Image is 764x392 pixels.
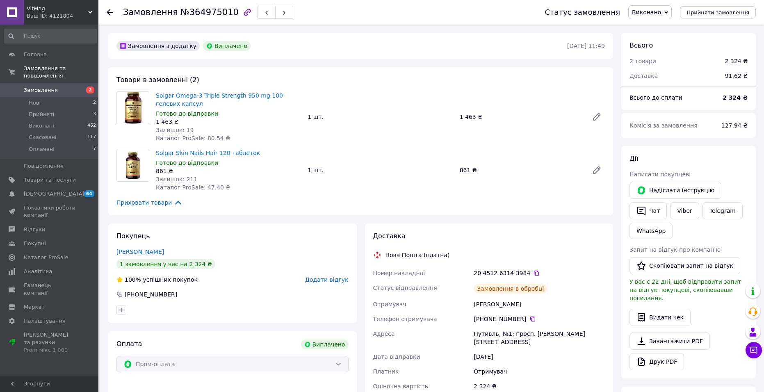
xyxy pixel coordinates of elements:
[29,99,41,107] span: Нові
[629,223,673,239] a: WhatsApp
[474,269,605,277] div: 20 4512 6314 3984
[474,284,547,294] div: Замовлення в обробці
[373,316,437,322] span: Телефон отримувача
[156,184,230,191] span: Каталог ProSale: 47.40 ₴
[373,270,425,276] span: Номер накладної
[629,122,698,129] span: Комісія за замовлення
[24,162,64,170] span: Повідомлення
[180,7,239,17] span: №364975010
[474,315,605,323] div: [PHONE_NUMBER]
[24,282,76,296] span: Гаманець компанії
[680,6,756,18] button: Прийняти замовлення
[24,303,45,311] span: Маркет
[373,383,428,390] span: Оціночна вартість
[702,202,743,219] a: Telegram
[588,162,605,178] a: Редагувати
[629,257,740,274] button: Скопіювати запит на відгук
[156,176,197,182] span: Залишок: 211
[472,364,607,379] div: Отримувач
[29,111,54,118] span: Прийняті
[116,41,200,51] div: Замовлення з додатку
[93,111,96,118] span: 3
[567,43,605,49] time: [DATE] 11:49
[123,7,178,17] span: Замовлення
[107,8,113,16] div: Повернутися назад
[84,190,94,197] span: 64
[373,285,437,291] span: Статус відправлення
[632,9,661,16] span: Виконано
[373,330,395,337] span: Адреса
[24,190,84,198] span: [DEMOGRAPHIC_DATA]
[588,109,605,125] a: Редагувати
[472,326,607,349] div: Путивль, №1: просп. [PERSON_NAME][STREET_ADDRESS]
[629,309,691,326] button: Видати чек
[629,41,653,49] span: Всього
[116,248,164,255] a: [PERSON_NAME]
[373,232,406,240] span: Доставка
[24,51,47,58] span: Головна
[156,92,283,107] a: Solgar Omega-3 Triple Strength 950 mg 100 гелевих капсул
[117,149,149,181] img: Solgar Skin Nails Hair 120 таблеток
[4,29,97,43] input: Пошук
[24,176,76,184] span: Товари та послуги
[156,167,301,175] div: 861 ₴
[156,127,194,133] span: Залишок: 19
[629,278,741,301] span: У вас є 22 дні, щоб відправити запит на відгук покупцеві, скопіювавши посилання.
[456,164,585,176] div: 861 ₴
[156,118,301,126] div: 1 463 ₴
[373,301,406,308] span: Отримувач
[29,122,54,130] span: Виконані
[629,333,710,350] a: Завантажити PDF
[24,317,66,325] span: Налаштування
[725,57,748,65] div: 2 324 ₴
[156,110,218,117] span: Готово до відправки
[472,349,607,364] div: [DATE]
[720,67,753,85] div: 91.62 ₴
[86,87,94,93] span: 2
[24,254,68,261] span: Каталог ProSale
[116,340,142,348] span: Оплата
[301,340,349,349] div: Виплачено
[29,134,57,141] span: Скасовані
[305,276,348,283] span: Додати відгук
[629,73,658,79] span: Доставка
[87,122,96,130] span: 462
[27,5,88,12] span: VitMag
[24,268,52,275] span: Аналітика
[629,171,691,178] span: Написати покупцеві
[24,226,45,233] span: Відгуки
[124,290,178,299] div: [PHONE_NUMBER]
[156,160,218,166] span: Готово до відправки
[116,276,198,284] div: успішних покупок
[746,342,762,358] button: Чат з покупцем
[116,198,182,207] span: Приховати товари
[87,134,96,141] span: 117
[24,331,76,354] span: [PERSON_NAME] та рахунки
[304,164,456,176] div: 1 шт.
[629,155,638,162] span: Дії
[472,297,607,312] div: [PERSON_NAME]
[670,202,699,219] a: Viber
[629,94,682,101] span: Всього до сплати
[93,99,96,107] span: 2
[686,9,749,16] span: Прийняти замовлення
[122,92,144,124] img: Solgar Omega-3 Triple Strength 950 mg 100 гелевих капсул
[24,87,58,94] span: Замовлення
[93,146,96,153] span: 7
[545,8,620,16] div: Статус замовлення
[629,58,656,64] span: 2 товари
[24,346,76,354] div: Prom мікс 1 000
[24,204,76,219] span: Показники роботи компанії
[24,240,46,247] span: Покупці
[373,368,399,375] span: Платник
[24,65,98,80] span: Замовлення та повідомлення
[629,182,721,199] button: Надіслати інструкцію
[629,202,667,219] button: Чат
[203,41,251,51] div: Виплачено
[456,111,585,123] div: 1 463 ₴
[29,146,55,153] span: Оплачені
[373,353,420,360] span: Дата відправки
[116,259,215,269] div: 1 замовлення у вас на 2 324 ₴
[125,276,141,283] span: 100%
[304,111,456,123] div: 1 шт.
